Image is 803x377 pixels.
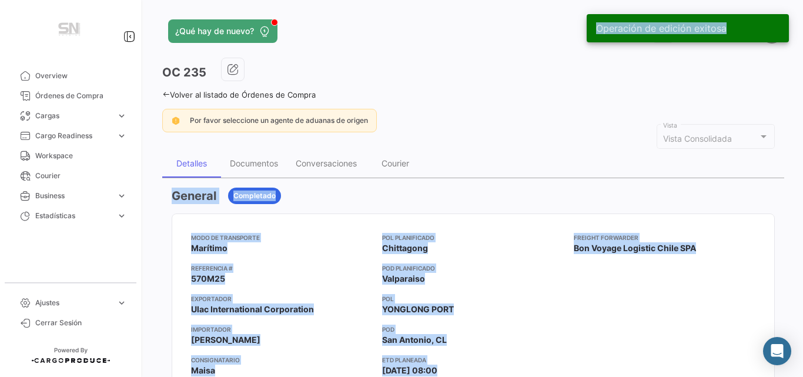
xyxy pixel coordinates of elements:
span: expand_more [116,298,127,308]
div: Courier [382,158,409,168]
a: Workspace [9,146,132,166]
span: Business [35,191,112,201]
app-card-info-title: Importador [191,325,373,334]
span: San Antonio, CL [382,334,447,346]
span: Valparaiso [382,273,425,285]
a: Volver al listado de Órdenes de Compra [162,90,316,99]
button: ¿Qué hay de nuevo? [168,19,277,43]
span: [PERSON_NAME] [191,334,260,346]
span: [DATE] 08:00 [382,365,437,376]
span: Chittagong [382,242,428,254]
h3: OC 235 [162,64,206,81]
h3: General [172,188,216,204]
app-card-info-title: Referencia # [191,263,373,273]
span: Órdenes de Compra [35,91,127,101]
span: Por favor seleccione un agente de aduanas de origen [190,116,368,125]
span: Bon Voyage Logistic Chile SPA [574,242,696,254]
a: Órdenes de Compra [9,86,132,106]
span: Ulac International Corporation [191,303,314,315]
span: Ajustes [35,298,112,308]
span: expand_more [116,211,127,221]
app-card-info-title: Exportador [191,294,373,303]
a: Overview [9,66,132,86]
span: Cargo Readiness [35,131,112,141]
span: Maisa [191,365,215,376]
span: ¿Qué hay de nuevo? [175,25,254,37]
span: Cerrar Sesión [35,318,127,328]
span: expand_more [116,191,127,201]
app-card-info-title: ETD planeada [382,355,564,365]
span: Workspace [35,151,127,161]
app-card-info-title: POL Planificado [382,233,564,242]
a: Courier [9,166,132,186]
div: Documentos [230,158,278,168]
span: Courier [35,171,127,181]
span: Overview [35,71,127,81]
span: Operación de edición exitosa [596,22,727,34]
app-card-info-title: POD Planificado [382,263,564,273]
app-card-info-title: Freight Forwarder [574,233,755,242]
div: Abrir Intercom Messenger [763,337,791,365]
span: 570M25 [191,273,225,285]
div: Detalles [176,158,207,168]
span: expand_more [116,131,127,141]
span: Completado [233,191,276,201]
app-card-info-title: POD [382,325,564,334]
app-card-info-title: Consignatario [191,355,373,365]
span: YONGLONG PORT [382,303,454,315]
mat-select-trigger: Vista Consolidada [663,134,732,144]
img: Manufactura+Logo.png [41,14,100,47]
app-card-info-title: Modo de Transporte [191,233,373,242]
span: Cargas [35,111,112,121]
div: Conversaciones [296,158,357,168]
span: Marítimo [191,242,227,254]
span: Estadísticas [35,211,112,221]
app-card-info-title: POL [382,294,564,303]
span: expand_more [116,111,127,121]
